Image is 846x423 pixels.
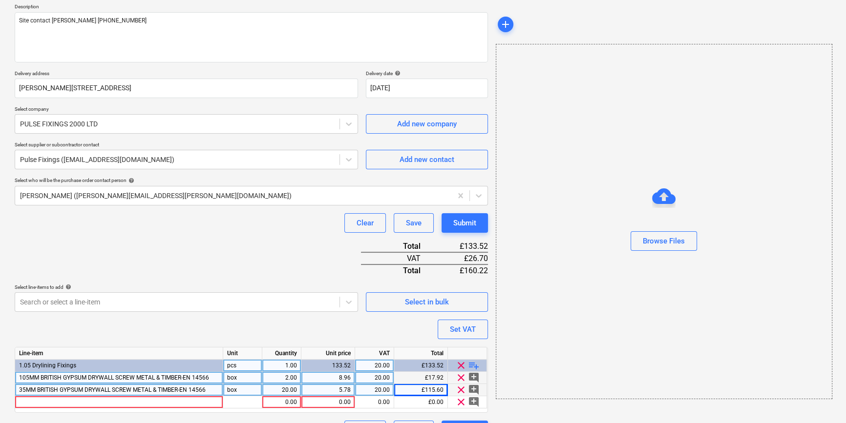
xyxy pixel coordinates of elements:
span: 105MM BRITISH GYPSUM DRYWALL SCREW METAL & TIMBER-EN 14566 [19,374,209,381]
button: Add new company [366,114,488,134]
button: Clear [344,213,386,233]
input: Delivery date not specified [366,79,488,98]
iframe: Chat Widget [797,376,846,423]
div: 20.00 [359,372,390,384]
button: Add new contact [366,150,488,169]
div: 20.00 [359,384,390,396]
div: 2.00 [266,372,297,384]
div: Unit price [301,347,355,360]
div: Set VAT [450,323,476,336]
div: Add new contact [400,153,454,166]
div: Unit [223,347,262,360]
div: Select in bulk [405,296,449,308]
div: box [223,372,262,384]
div: £160.22 [436,264,487,276]
textarea: Site contact [PERSON_NAME] [PHONE_NUMBER] [15,12,488,62]
div: £133.52 [436,241,487,252]
div: 1.00 [266,360,297,372]
div: Delivery date [366,70,488,77]
span: playlist_add [468,360,480,371]
div: £17.92 [394,372,448,384]
span: clear [455,360,467,371]
div: £115.60 [394,384,448,396]
div: Select who will be the purchase order contact person [15,177,488,183]
div: 5.78 [305,384,351,396]
button: Submit [442,213,488,233]
span: clear [455,384,467,396]
span: help [127,178,134,183]
input: Delivery address [15,79,358,98]
button: Set VAT [438,320,488,339]
div: Add new company [397,118,457,130]
button: Browse Files [631,231,697,251]
div: pcs [223,360,262,372]
div: Submit [453,217,476,229]
div: £133.52 [394,360,448,372]
span: add_comment [468,384,480,396]
span: add_comment [468,372,480,383]
span: help [393,70,401,76]
span: add_comment [468,396,480,408]
div: Total [394,347,448,360]
div: Browse Files [496,44,832,399]
div: 133.52 [305,360,351,372]
div: VAT [361,252,436,264]
p: Select company [15,106,358,114]
span: 35MM BRITISH GYPSUM DRYWALL SCREW METAL & TIMBER-EN 14566 [19,386,206,393]
div: Line-item [15,347,223,360]
div: 8.96 [305,372,351,384]
div: £0.00 [394,396,448,408]
div: £26.70 [436,252,487,264]
span: add [500,19,511,30]
div: Total [361,241,436,252]
div: Total [361,264,436,276]
div: 0.00 [305,396,351,408]
p: Description [15,3,488,12]
div: 20.00 [359,360,390,372]
div: VAT [355,347,394,360]
div: Clear [357,217,374,229]
span: help [63,284,71,290]
div: 0.00 [359,396,390,408]
button: Save [394,213,434,233]
div: Browse Files [643,235,685,247]
p: Select supplier or subcontractor contact [15,141,358,150]
p: Delivery address [15,70,358,79]
div: Save [406,217,422,229]
div: Quantity [262,347,301,360]
div: 20.00 [266,384,297,396]
div: 0.00 [266,396,297,408]
span: clear [455,396,467,408]
div: Select line-items to add [15,284,358,290]
button: Select in bulk [366,292,488,312]
div: box [223,384,262,396]
span: clear [455,372,467,383]
span: 1.05 Drylining Fixings [19,362,76,369]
